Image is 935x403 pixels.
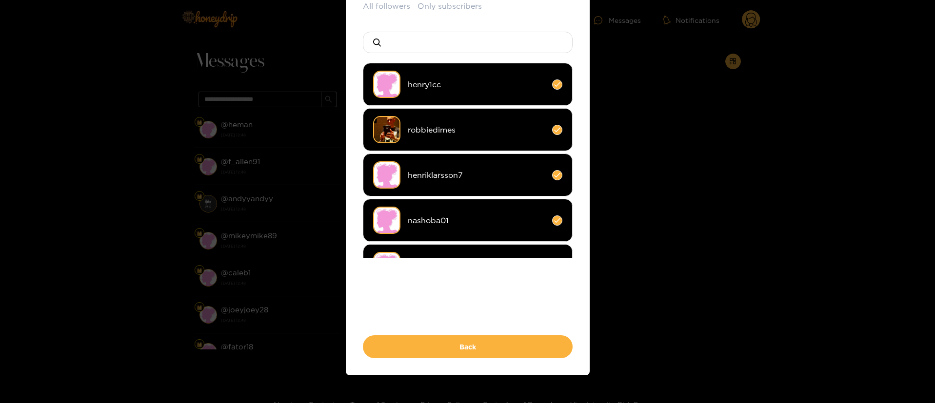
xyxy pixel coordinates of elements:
[373,71,400,98] img: no-avatar.png
[373,252,400,279] img: no-avatar.png
[418,0,482,12] button: Only subscribers
[408,170,545,181] span: henriklarsson7
[408,79,545,90] span: henry1cc
[373,116,400,143] img: upxnl-screenshot_20250725_032726_gallery.jpg
[408,124,545,135] span: robbiedimes
[363,335,573,358] button: Back
[408,215,545,226] span: nashoba01
[373,161,400,189] img: no-avatar.png
[363,0,410,12] button: All followers
[373,207,400,234] img: no-avatar.png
